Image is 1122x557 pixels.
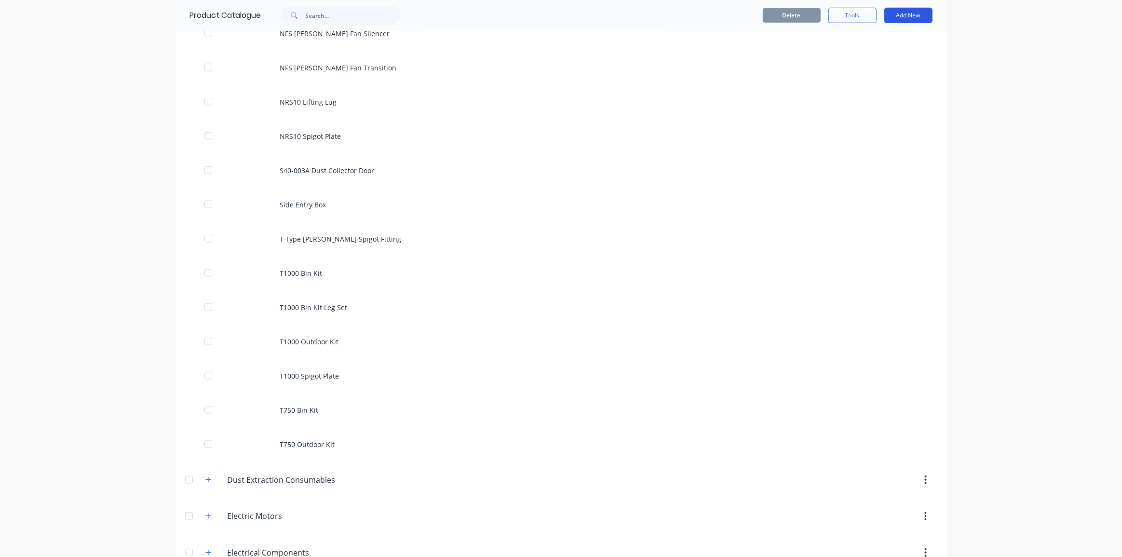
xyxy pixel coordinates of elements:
[176,256,947,290] div: T1000 Bin Kit
[306,6,401,25] input: Search...
[176,290,947,325] div: T1000 Bin Kit Leg Set
[176,85,947,119] div: NRS10 Lifting Lug
[176,359,947,393] div: T1000 Spigot Plate
[176,427,947,462] div: T750 Outdoor Kit
[176,51,947,85] div: NFS [PERSON_NAME] Fan Transition
[176,16,947,51] div: NFS [PERSON_NAME] Fan Silencer
[828,8,877,23] button: Tools
[228,474,342,486] input: Enter category name
[176,153,947,188] div: S40-003A Dust Collector Door
[884,8,933,23] button: Add New
[176,393,947,427] div: T750 Bin Kit
[176,325,947,359] div: T1000 Outdoor Kit
[763,8,821,23] button: Delete
[176,222,947,256] div: T-Type [PERSON_NAME] Spigot Fitting
[176,188,947,222] div: Side Entry Box
[176,119,947,153] div: NRS10 Spigot Plate
[228,510,342,522] input: Enter category name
